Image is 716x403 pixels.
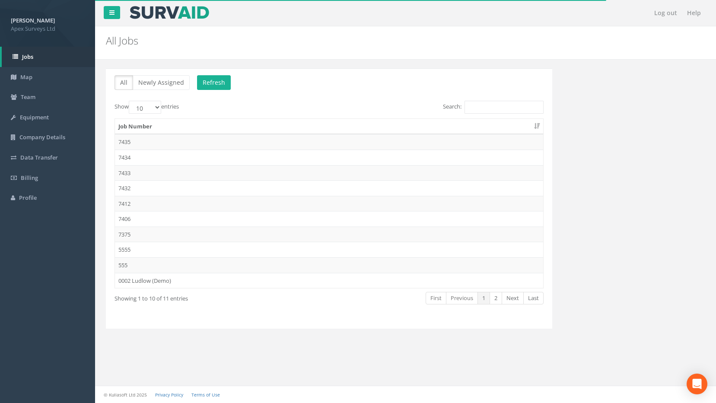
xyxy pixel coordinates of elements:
[115,134,543,150] td: 7435
[687,374,707,394] div: Open Intercom Messenger
[115,291,286,303] div: Showing 1 to 10 of 11 entries
[115,242,543,257] td: 5555
[106,35,603,46] h2: All Jobs
[465,101,544,114] input: Search:
[129,101,161,114] select: Showentries
[477,292,490,304] a: 1
[19,133,65,141] span: Company Details
[115,75,133,90] button: All
[11,14,84,32] a: [PERSON_NAME] Apex Surveys Ltd
[20,73,32,81] span: Map
[115,227,543,242] td: 7375
[191,392,220,398] a: Terms of Use
[21,174,38,182] span: Billing
[115,165,543,181] td: 7433
[19,194,37,201] span: Profile
[104,392,147,398] small: © Kullasoft Ltd 2025
[115,119,543,134] th: Job Number: activate to sort column ascending
[426,292,446,304] a: First
[502,292,524,304] a: Next
[11,16,55,24] strong: [PERSON_NAME]
[20,154,58,161] span: Data Transfer
[133,75,190,90] button: Newly Assigned
[2,47,95,67] a: Jobs
[197,75,231,90] button: Refresh
[115,273,543,288] td: 0002 Ludlow (Demo)
[115,180,543,196] td: 7432
[20,113,49,121] span: Equipment
[115,211,543,227] td: 7406
[11,25,84,33] span: Apex Surveys Ltd
[523,292,544,304] a: Last
[115,101,179,114] label: Show entries
[115,150,543,165] td: 7434
[490,292,502,304] a: 2
[115,257,543,273] td: 555
[443,101,544,114] label: Search:
[446,292,478,304] a: Previous
[155,392,183,398] a: Privacy Policy
[22,53,33,61] span: Jobs
[21,93,35,101] span: Team
[115,196,543,211] td: 7412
